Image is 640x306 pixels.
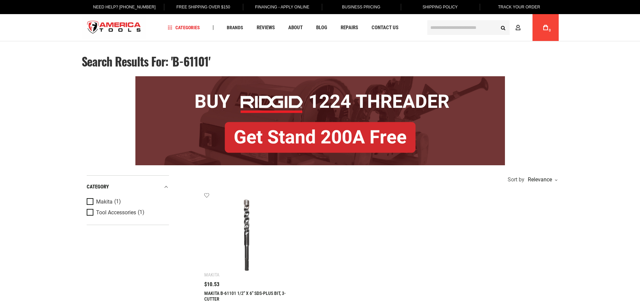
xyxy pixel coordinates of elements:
[539,14,552,41] a: 0
[254,23,278,32] a: Reviews
[338,23,361,32] a: Repairs
[288,25,303,30] span: About
[313,23,330,32] a: Blog
[87,209,167,216] a: Tool Accessories (1)
[114,199,121,205] span: (1)
[224,23,246,32] a: Brands
[285,23,306,32] a: About
[497,21,510,34] button: Search
[423,5,458,9] span: Shipping Policy
[168,25,200,30] span: Categories
[204,291,286,302] a: MAKITA B-61101 1/2" X 6" SDS-PLUS BIT, 3-CUTTER
[165,23,203,32] a: Categories
[316,25,327,30] span: Blog
[82,15,147,40] img: America Tools
[138,210,144,215] span: (1)
[204,282,219,287] span: $10.53
[82,15,147,40] a: store logo
[526,177,557,182] div: Relevance
[135,76,505,165] img: BOGO: Buy RIDGID® 1224 Threader, Get Stand 200A Free!
[87,175,169,225] div: Product Filters
[508,177,524,182] span: Sort by
[82,52,211,70] span: Search results for: 'B-61101'
[96,199,113,205] span: Makita
[227,25,243,30] span: Brands
[211,199,283,271] img: MAKITA B-61101 1/2
[204,272,219,277] div: Makita
[549,29,551,32] span: 0
[257,25,275,30] span: Reviews
[96,210,136,216] span: Tool Accessories
[341,25,358,30] span: Repairs
[87,182,169,191] div: category
[87,198,167,206] a: Makita (1)
[372,25,398,30] span: Contact Us
[135,76,505,81] a: BOGO: Buy RIDGID® 1224 Threader, Get Stand 200A Free!
[369,23,401,32] a: Contact Us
